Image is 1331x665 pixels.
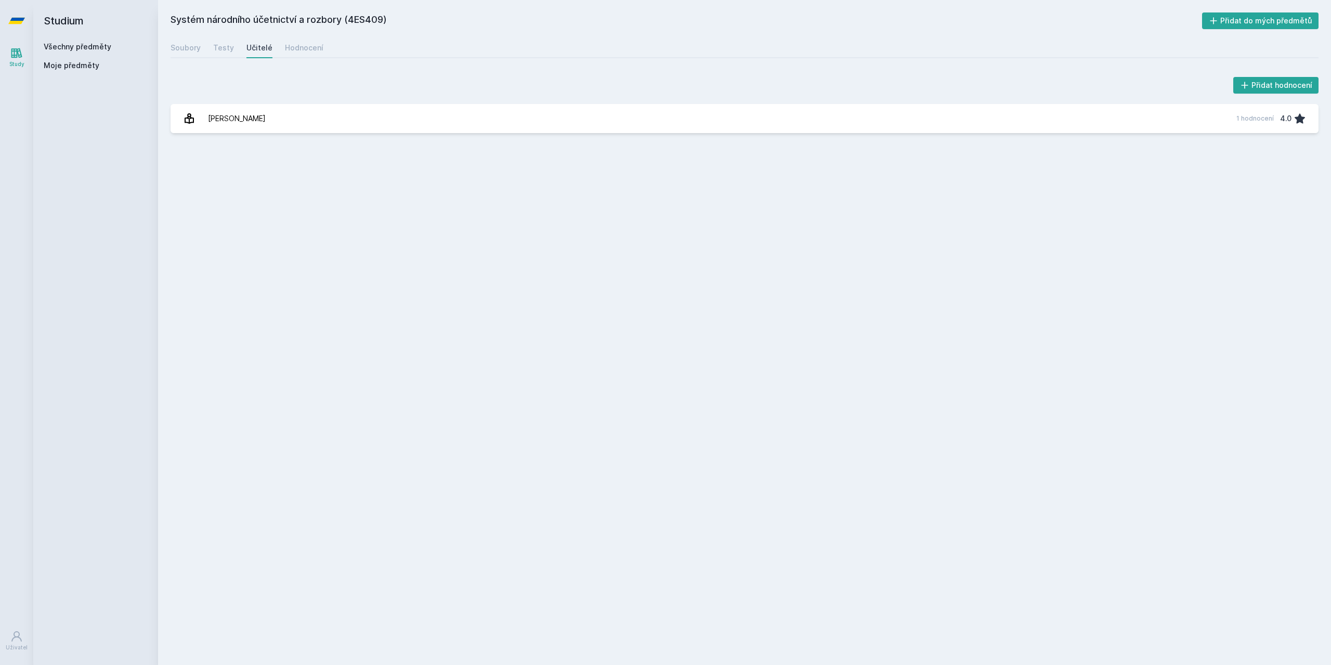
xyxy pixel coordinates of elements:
div: [PERSON_NAME] [208,108,266,129]
div: Testy [213,43,234,53]
div: Hodnocení [285,43,323,53]
a: Testy [213,37,234,58]
button: Přidat do mých předmětů [1202,12,1319,29]
a: Uživatel [2,625,31,657]
h2: Systém národního účetnictví a rozbory (4ES409) [171,12,1202,29]
a: [PERSON_NAME] 1 hodnocení 4.0 [171,104,1319,133]
button: Přidat hodnocení [1233,77,1319,94]
span: Moje předměty [44,60,99,71]
a: Všechny předměty [44,42,111,51]
div: 4.0 [1280,108,1291,129]
a: Soubory [171,37,201,58]
a: Hodnocení [285,37,323,58]
div: Učitelé [246,43,272,53]
a: Study [2,42,31,73]
div: 1 hodnocení [1236,114,1274,123]
div: Uživatel [6,644,28,651]
div: Soubory [171,43,201,53]
div: Study [9,60,24,68]
a: Učitelé [246,37,272,58]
